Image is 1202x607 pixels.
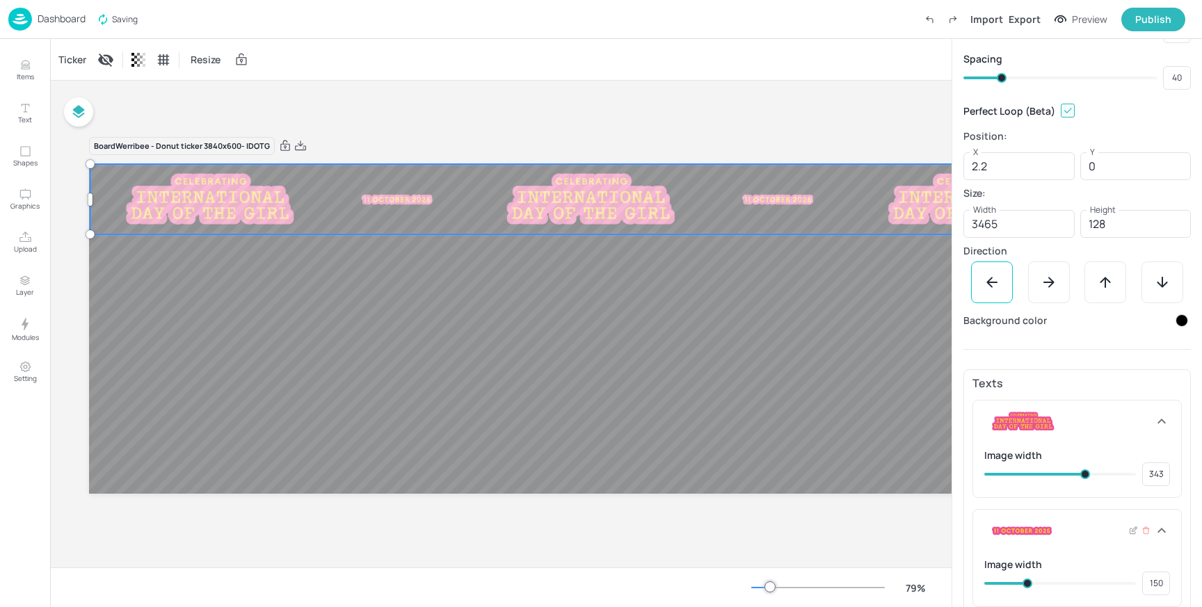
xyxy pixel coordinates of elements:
[38,14,86,24] p: Dashboard
[972,378,1182,388] p: Texts
[1121,8,1185,31] button: Publish
[973,146,979,158] label: X
[963,98,1191,123] div: Perfect Loop (Beta)
[963,188,1191,198] p: Size:
[737,187,819,212] img: img
[970,12,1003,26] div: Import
[188,52,223,67] span: Resize
[1135,12,1171,27] div: Publish
[1072,12,1107,27] div: Preview
[1090,146,1095,158] label: Y
[89,137,275,156] div: Board Werribee - Donut ticker 3840x600- IDOTG
[1046,9,1116,30] button: Preview
[973,204,996,216] label: Width
[95,49,117,71] div: Display condition
[874,171,1063,228] img: img
[56,49,89,71] div: Ticker
[941,8,965,31] label: Redo (Ctrl + Y)
[1009,12,1041,26] div: Export
[963,316,1047,325] p: Background color
[963,246,1191,256] p: Direction
[97,13,138,26] span: Saving
[917,8,941,31] label: Undo (Ctrl + Z)
[112,171,300,228] img: img
[987,518,1057,543] img: 2025-08-21-175575090103180vg9bqrc9k.png
[963,131,1191,141] p: Position:
[899,581,932,595] div: 79 %
[987,409,1057,434] img: 2025-08-21-1755750895322zxx5jfq1rwk.png
[963,51,1191,66] div: Spacing
[1090,204,1116,216] label: Height
[8,8,32,31] img: logo-86c26b7e.jpg
[493,171,682,228] img: img
[984,557,1170,572] div: Image width
[355,187,438,212] img: img
[984,448,1170,462] div: Image width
